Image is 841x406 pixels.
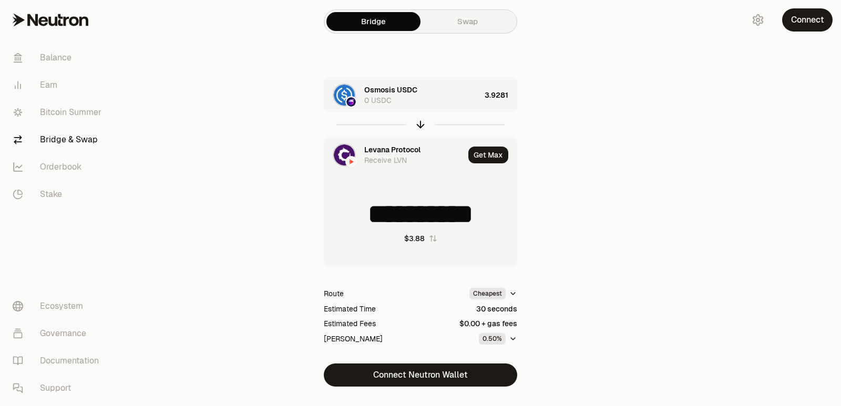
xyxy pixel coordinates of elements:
[4,320,114,347] a: Governance
[346,97,356,107] img: Osmosis Logo
[4,44,114,71] a: Balance
[364,85,417,95] div: Osmosis USDC
[324,77,517,113] button: USDC LogoOsmosis LogoOsmosis USDC0 USDC3.9281
[468,147,508,163] button: Get Max
[324,288,344,299] div: Route
[4,153,114,181] a: Orderbook
[4,347,114,374] a: Documentation
[479,333,506,345] div: 0.50%
[4,374,114,402] a: Support
[4,181,114,208] a: Stake
[469,288,506,299] div: Cheapest
[346,157,356,166] img: Neutron Logo
[334,144,355,165] img: LVN Logo
[476,304,517,314] div: 30 seconds
[364,95,392,106] div: 0 USDC
[4,99,114,126] a: Bitcoin Summer
[324,304,376,314] div: Estimated Time
[485,77,517,113] div: 3.9281
[324,77,480,113] div: USDC LogoOsmosis LogoOsmosis USDC0 USDC
[404,233,425,244] div: $3.88
[324,137,464,173] div: LVN LogoNeutron LogoLevana ProtocolReceive LVN
[4,71,114,99] a: Earn
[364,144,420,155] div: Levana Protocol
[479,333,517,345] button: 0.50%
[324,334,383,344] div: [PERSON_NAME]
[326,12,420,31] a: Bridge
[404,233,437,244] button: $3.88
[469,288,517,299] button: Cheapest
[4,293,114,320] a: Ecosystem
[4,126,114,153] a: Bridge & Swap
[364,155,407,165] div: Receive LVN
[324,363,517,387] button: Connect Neutron Wallet
[459,318,517,329] div: $0.00 + gas fees
[782,8,833,32] button: Connect
[324,318,376,329] div: Estimated Fees
[334,85,355,106] img: USDC Logo
[420,12,515,31] a: Swap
